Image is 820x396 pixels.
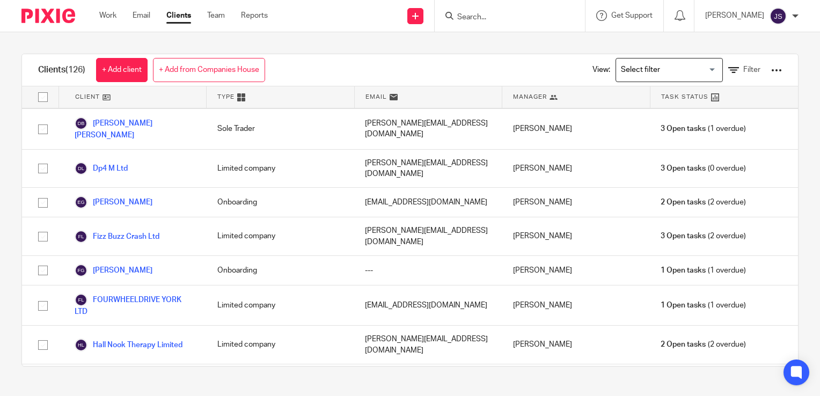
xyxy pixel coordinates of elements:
[661,163,745,174] span: (0 overdue)
[207,150,355,188] div: Limited company
[502,364,650,393] div: [PERSON_NAME]
[75,339,182,351] a: Hall Nook Therapy Limited
[661,123,706,134] span: 3 Open tasks
[75,117,87,130] img: svg%3E
[354,150,502,188] div: [PERSON_NAME][EMAIL_ADDRESS][DOMAIN_NAME]
[207,109,355,149] div: Sole Trader
[75,196,87,209] img: svg%3E
[354,109,502,149] div: [PERSON_NAME][EMAIL_ADDRESS][DOMAIN_NAME]
[661,197,745,208] span: (2 overdue)
[354,364,502,393] div: [EMAIL_ADDRESS][DOMAIN_NAME]
[207,188,355,217] div: Onboarding
[661,231,706,241] span: 3 Open tasks
[502,326,650,364] div: [PERSON_NAME]
[456,13,553,23] input: Search
[661,92,708,101] span: Task Status
[661,300,745,311] span: (1 overdue)
[502,109,650,149] div: [PERSON_NAME]
[207,256,355,285] div: Onboarding
[661,163,706,174] span: 3 Open tasks
[207,217,355,255] div: Limited company
[354,326,502,364] div: [PERSON_NAME][EMAIL_ADDRESS][DOMAIN_NAME]
[75,264,152,277] a: [PERSON_NAME]
[96,58,148,82] a: + Add client
[207,326,355,364] div: Limited company
[75,230,159,243] a: Fizz Buzz Crash Ltd
[153,58,265,82] a: + Add from Companies House
[502,150,650,188] div: [PERSON_NAME]
[661,339,745,350] span: (2 overdue)
[75,92,100,101] span: Client
[661,197,706,208] span: 2 Open tasks
[207,285,355,325] div: Limited company
[365,92,387,101] span: Email
[513,92,547,101] span: Manager
[354,217,502,255] div: [PERSON_NAME][EMAIL_ADDRESS][DOMAIN_NAME]
[75,196,152,209] a: [PERSON_NAME]
[661,300,706,311] span: 1 Open tasks
[611,12,653,19] span: Get Support
[75,294,196,317] a: FOURWHEELDRIVE YORK LTD
[743,66,760,74] span: Filter
[661,231,745,241] span: (2 overdue)
[75,162,87,175] img: svg%3E
[661,265,706,276] span: 1 Open tasks
[354,188,502,217] div: [EMAIL_ADDRESS][DOMAIN_NAME]
[99,10,116,21] a: Work
[502,256,650,285] div: [PERSON_NAME]
[770,8,787,25] img: svg%3E
[75,264,87,277] img: svg%3E
[75,162,128,175] a: Dp4 M Ltd
[661,123,745,134] span: (1 overdue)
[21,9,75,23] img: Pixie
[75,339,87,351] img: svg%3E
[166,10,191,21] a: Clients
[502,217,650,255] div: [PERSON_NAME]
[661,265,745,276] span: (1 overdue)
[241,10,268,21] a: Reports
[75,230,87,243] img: svg%3E
[133,10,150,21] a: Email
[75,294,87,306] img: svg%3E
[616,58,723,82] div: Search for option
[705,10,764,21] p: [PERSON_NAME]
[661,339,706,350] span: 2 Open tasks
[576,54,782,86] div: View:
[33,87,53,107] input: Select all
[207,364,355,393] div: Sole Trader
[217,92,235,101] span: Type
[75,117,196,141] a: [PERSON_NAME] [PERSON_NAME]
[502,285,650,325] div: [PERSON_NAME]
[65,65,85,74] span: (126)
[38,64,85,76] h1: Clients
[207,10,225,21] a: Team
[617,61,716,79] input: Search for option
[354,285,502,325] div: [EMAIL_ADDRESS][DOMAIN_NAME]
[354,256,502,285] div: ---
[502,188,650,217] div: [PERSON_NAME]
